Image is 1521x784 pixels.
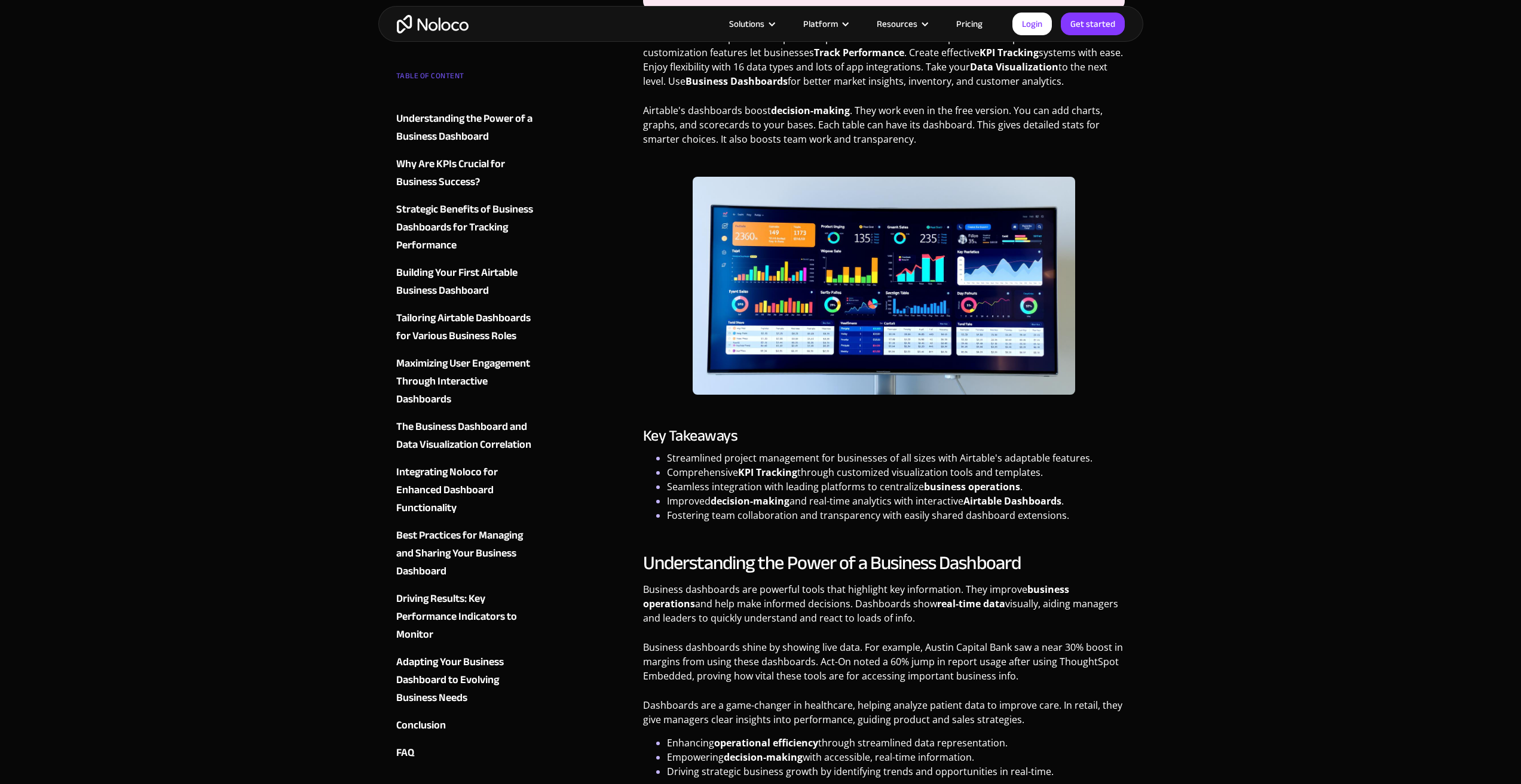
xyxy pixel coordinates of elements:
div: Conclusion [396,717,446,734]
a: Tailoring Airtable Dashboards for Various Business Roles [396,309,541,345]
strong: Business Dashboards [685,75,788,88]
div: Resources [862,16,941,32]
div: Platform [803,16,838,32]
a: home [397,15,469,33]
p: Business dashboards are powerful tools that highlight key information. They improve and help make... [643,582,1125,634]
div: Solutions [714,16,788,32]
p: Discover how can transform your business. This Cloud-Based Project Management Tool suits all busi... [643,17,1125,97]
strong: Track Performance [814,46,904,59]
a: Adapting Your Business Dashboard to Evolving Business Needs [396,653,541,707]
li: Streamlined project management for businesses of all sizes with Airtable's adaptable features. [667,451,1125,465]
a: The Business Dashboard and Data Visualization Correlation [396,418,541,454]
strong: KPI Tracking [980,46,1039,59]
div: Resources [877,16,917,32]
a: Why Are KPIs Crucial for Business Success? [396,155,541,191]
strong: operational efficiency [714,736,818,749]
strong: real-time data [937,597,1005,610]
a: Login [1012,13,1052,35]
strong: business operations [643,583,1069,610]
p: Business dashboards shine by showing live data. For example, Austin Capital Bank saw a near 30% b... [643,640,1125,692]
div: Solutions [729,16,764,32]
li: Driving strategic business growth by identifying trends and opportunities in real-time. [667,764,1125,779]
a: Integrating Noloco for Enhanced Dashboard Functionality [396,463,541,517]
li: Empowering with accessible, real-time information. [667,750,1125,764]
li: Seamless integration with leading platforms to centralize . [667,479,1125,494]
a: Get started [1061,13,1125,35]
strong: Data Visualization [970,60,1058,73]
li: Fostering team collaboration and transparency with easily shared dashboard extensions. [667,508,1125,522]
p: Airtable's dashboards boost . They work even in the free version. You can add charts, graphs, and... [643,103,1125,155]
div: FAQ [396,744,414,762]
li: Improved and real-time analytics with interactive . [667,494,1125,508]
a: Strategic Benefits of Business Dashboards for Tracking Performance [396,201,541,254]
li: Enhancing through streamlined data representation. [667,736,1125,750]
h2: Understanding the Power of a Business Dashboard [643,551,1125,575]
a: Best Practices for Managing and Sharing Your Business Dashboard [396,527,541,580]
a: Driving Results: Key Performance Indicators to Monitor [396,590,541,644]
strong: decision-making [711,494,789,508]
strong: KPI Tracking [738,466,797,479]
strong: decision-making [771,104,850,117]
strong: Airtable Dashboards [963,494,1061,508]
a: Maximizing User Engagement Through Interactive Dashboards [396,355,541,408]
div: TABLE OF CONTENT [396,67,541,91]
div: Platform [788,16,862,32]
a: FAQ [396,744,541,762]
a: Building Your First Airtable Business Dashboard [396,264,541,300]
a: Pricing [941,16,997,32]
strong: decision-making [724,751,803,764]
h3: Key Takeaways [643,427,1125,445]
a: Understanding the Power of a Business Dashboard [396,110,541,146]
li: Comprehensive through customized visualization tools and templates. [667,465,1125,479]
img: Business Dashboard [693,177,1075,395]
p: Dashboards are a game-changer in healthcare, helping analyze patient data to improve care. In ret... [643,698,1125,736]
strong: business operations [924,480,1020,493]
a: Conclusion [396,717,541,734]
